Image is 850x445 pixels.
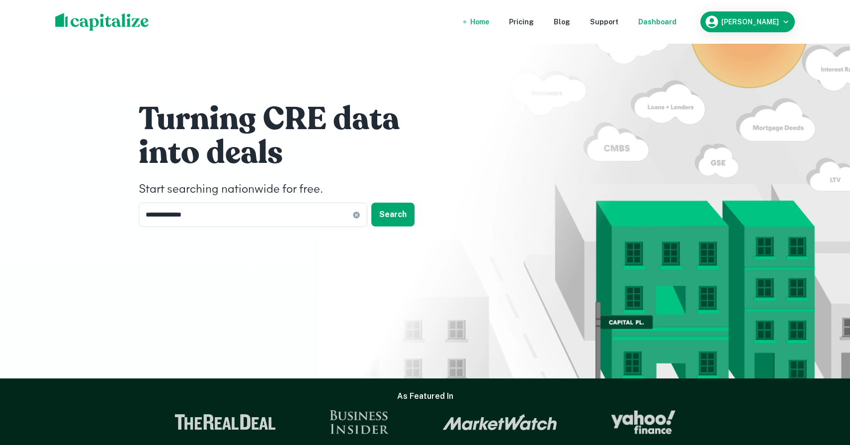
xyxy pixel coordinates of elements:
[139,99,437,139] h1: Turning CRE data
[139,133,437,173] h1: into deals
[800,366,850,413] iframe: Chat Widget
[371,203,415,226] button: Search
[139,181,437,199] h4: Start searching nationwide for free.
[330,410,389,434] img: Business Insider
[638,16,677,27] a: Dashboard
[397,390,453,402] h6: As Featured In
[470,16,489,27] a: Home
[590,16,618,27] a: Support
[700,11,795,32] button: [PERSON_NAME]
[55,13,149,31] img: capitalize-logo.png
[721,18,779,25] h6: [PERSON_NAME]
[509,16,534,27] a: Pricing
[611,410,676,434] img: Yahoo Finance
[554,16,570,27] a: Blog
[442,414,557,431] img: Market Watch
[174,414,276,430] img: The Real Deal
